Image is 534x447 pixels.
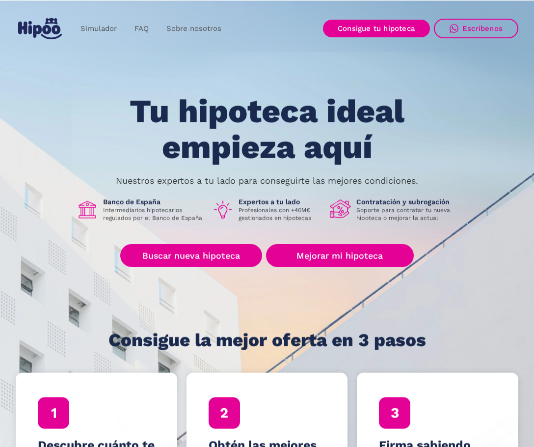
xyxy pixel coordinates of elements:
div: Escríbenos [462,24,503,33]
p: Intermediarios hipotecarios regulados por el Banco de España [103,206,204,222]
a: home [16,14,64,43]
p: Soporte para contratar tu nueva hipoteca o mejorar la actual [356,206,457,222]
a: Buscar nueva hipoteca [120,244,262,267]
a: Escríbenos [434,19,518,38]
h1: Banco de España [103,197,204,206]
a: Simulador [72,19,126,38]
a: Consigue tu hipoteca [323,20,430,37]
a: FAQ [126,19,158,38]
h1: Expertos a tu lado [239,197,322,206]
h1: Consigue la mejor oferta en 3 pasos [108,330,426,350]
p: Nuestros expertos a tu lado para conseguirte las mejores condiciones. [116,177,418,185]
h1: Contratación y subrogación [356,197,457,206]
a: Mejorar mi hipoteca [266,244,414,267]
a: Sobre nosotros [158,19,230,38]
h1: Tu hipoteca ideal empieza aquí [81,94,453,165]
p: Profesionales con +40M€ gestionados en hipotecas [239,206,322,222]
